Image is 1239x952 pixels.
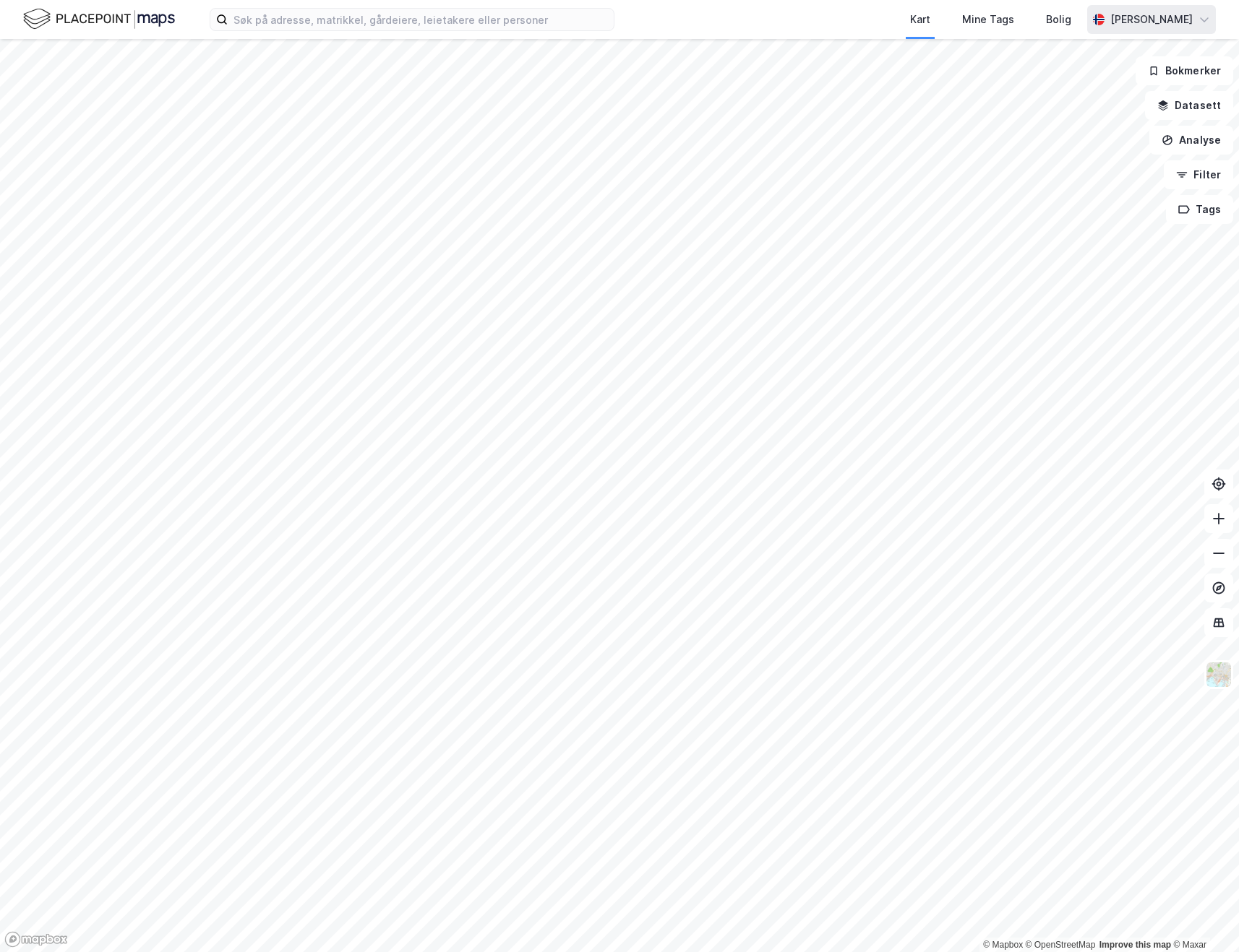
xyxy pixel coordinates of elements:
a: Mapbox homepage [4,931,68,948]
button: Analyse [1149,126,1233,155]
button: Tags [1166,195,1233,224]
div: Kontrollprogram for chat [1167,883,1239,952]
button: Filter [1164,160,1233,189]
a: Improve this map [1099,940,1171,950]
iframe: Chat Widget [1167,883,1239,952]
div: Kart [910,11,930,28]
div: Bolig [1046,11,1071,28]
input: Søk på adresse, matrikkel, gårdeiere, leietakere eller personer [228,9,614,30]
button: Datasett [1145,91,1233,120]
img: Z [1205,661,1232,688]
div: Mine Tags [962,11,1014,28]
div: [PERSON_NAME] [1110,11,1193,28]
a: Mapbox [983,940,1023,950]
button: Bokmerker [1136,56,1233,85]
a: OpenStreetMap [1026,940,1096,950]
img: logo.f888ab2527a4732fd821a326f86c7f29.svg [23,7,175,32]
